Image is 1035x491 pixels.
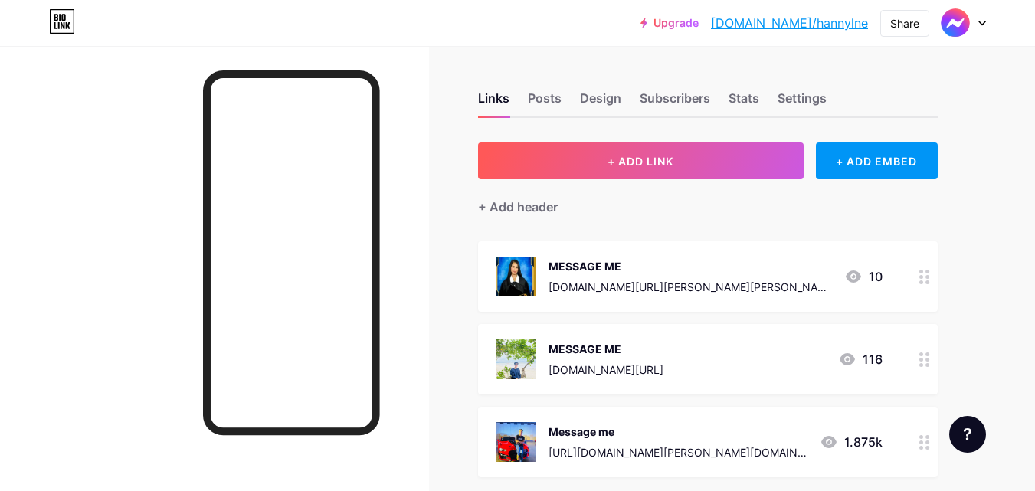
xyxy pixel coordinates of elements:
[941,8,970,38] img: Hannyln estrera
[478,198,558,216] div: + Add header
[711,14,868,32] a: [DOMAIN_NAME]/hannylne
[820,433,883,451] div: 1.875k
[640,17,699,29] a: Upgrade
[729,89,759,116] div: Stats
[478,142,804,179] button: + ADD LINK
[549,444,807,460] div: [URL][DOMAIN_NAME][PERSON_NAME][DOMAIN_NAME][PERSON_NAME]
[528,89,562,116] div: Posts
[844,267,883,286] div: 10
[496,422,536,462] img: Message me
[496,257,536,296] img: MESSAGE ME
[890,15,919,31] div: Share
[549,258,832,274] div: MESSAGE ME
[549,424,807,440] div: Message me
[549,341,663,357] div: MESSAGE ME
[816,142,938,179] div: + ADD EMBED
[478,89,509,116] div: Links
[608,155,673,168] span: + ADD LINK
[496,339,536,379] img: MESSAGE ME
[640,89,710,116] div: Subscribers
[580,89,621,116] div: Design
[549,362,663,378] div: [DOMAIN_NAME][URL]
[549,279,832,295] div: [DOMAIN_NAME][URL][PERSON_NAME][PERSON_NAME]
[838,350,883,368] div: 116
[778,89,827,116] div: Settings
